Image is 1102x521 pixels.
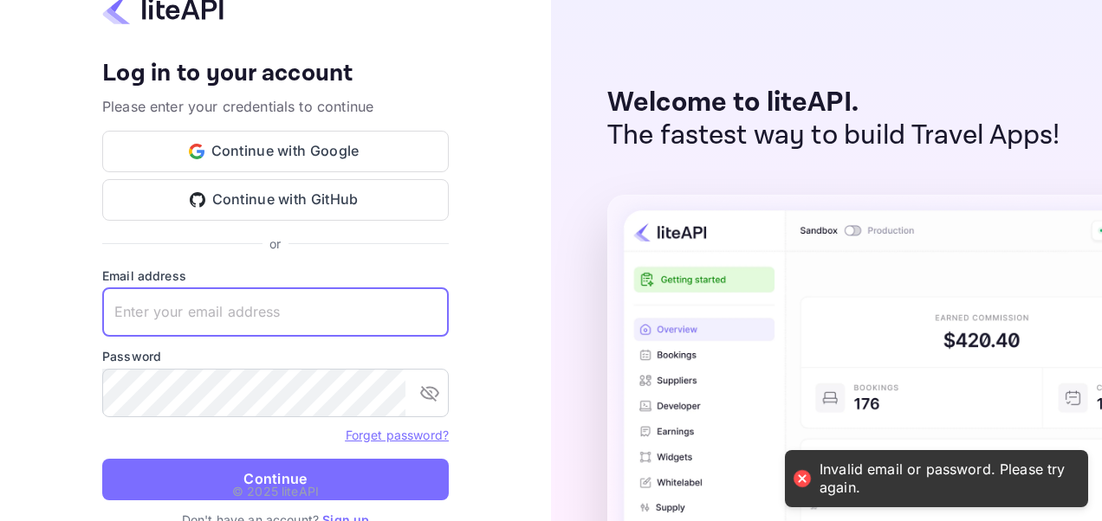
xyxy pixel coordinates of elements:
[102,59,449,89] h4: Log in to your account
[269,235,281,253] p: or
[346,426,449,443] a: Forget password?
[102,96,449,117] p: Please enter your credentials to continue
[607,87,1060,119] p: Welcome to liteAPI.
[607,119,1060,152] p: The fastest way to build Travel Apps!
[102,267,449,285] label: Email address
[102,131,449,172] button: Continue with Google
[232,482,319,500] p: © 2025 liteAPI
[102,347,449,365] label: Password
[102,459,449,500] button: Continue
[820,460,1071,497] div: Invalid email or password. Please try again.
[346,428,449,442] a: Forget password?
[102,179,449,221] button: Continue with GitHub
[102,288,449,337] input: Enter your email address
[412,376,447,410] button: toggle password visibility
